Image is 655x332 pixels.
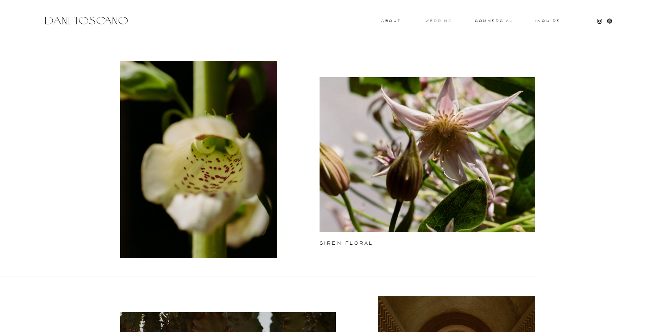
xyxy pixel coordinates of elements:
a: siren floral [320,241,411,247]
a: wedding [426,19,452,22]
a: Inquire [535,19,561,23]
a: About [381,19,399,22]
a: commercial [475,19,512,22]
